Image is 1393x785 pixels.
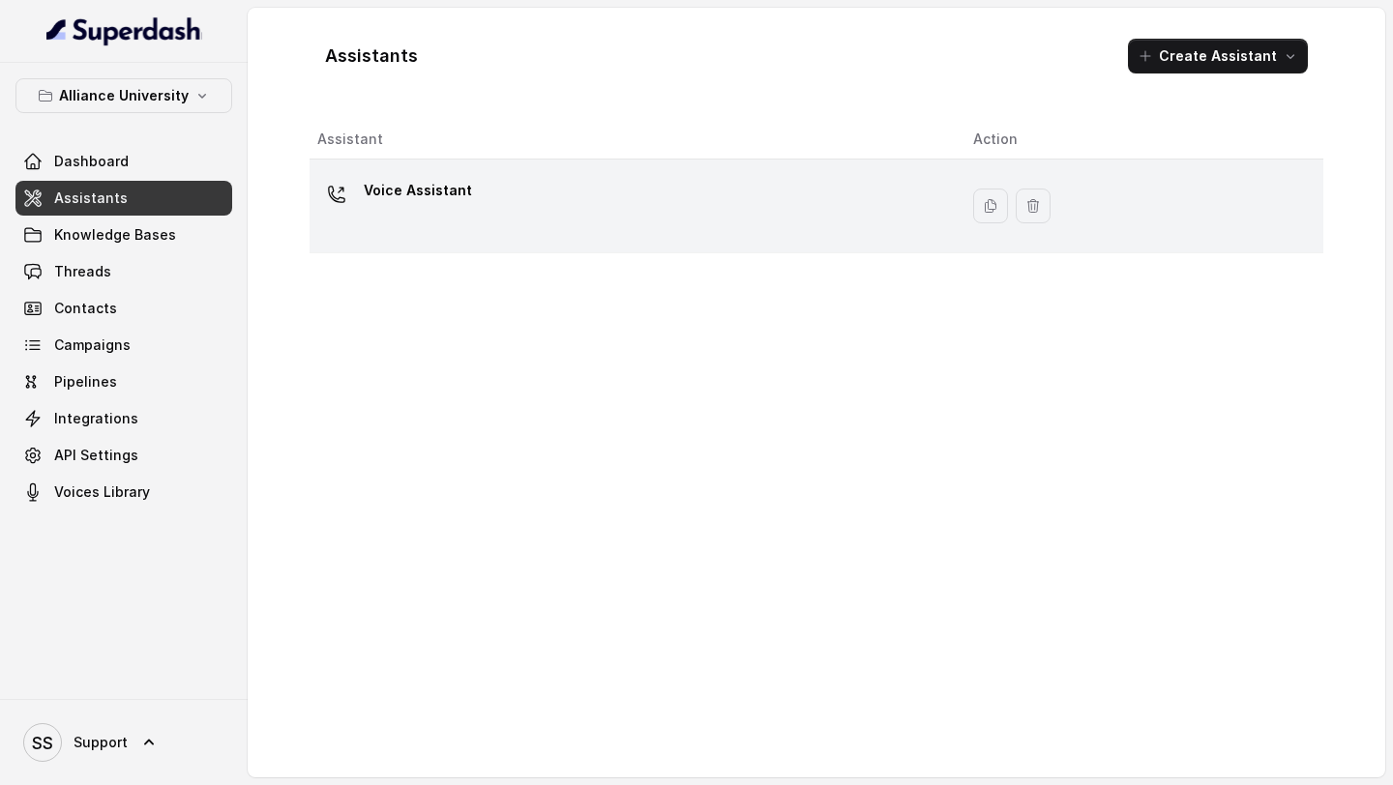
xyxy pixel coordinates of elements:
[15,181,232,216] a: Assistants
[15,401,232,436] a: Integrations
[54,189,128,208] span: Assistants
[310,120,958,160] th: Assistant
[15,328,232,363] a: Campaigns
[325,41,418,72] h1: Assistants
[15,715,232,770] a: Support
[15,291,232,326] a: Contacts
[958,120,1323,160] th: Action
[15,475,232,509] a: Voices Library
[54,225,176,245] span: Knowledge Bases
[54,262,111,281] span: Threads
[54,372,117,392] span: Pipelines
[32,733,53,753] text: SS
[15,144,232,179] a: Dashboard
[46,15,202,46] img: light.svg
[54,409,138,428] span: Integrations
[364,175,472,206] p: Voice Assistant
[74,733,128,752] span: Support
[54,335,131,355] span: Campaigns
[15,218,232,252] a: Knowledge Bases
[15,254,232,289] a: Threads
[54,446,138,465] span: API Settings
[15,438,232,473] a: API Settings
[54,299,117,318] span: Contacts
[15,364,232,399] a: Pipelines
[15,78,232,113] button: Alliance University
[59,84,189,107] p: Alliance University
[1128,39,1308,73] button: Create Assistant
[54,152,129,171] span: Dashboard
[54,482,150,502] span: Voices Library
